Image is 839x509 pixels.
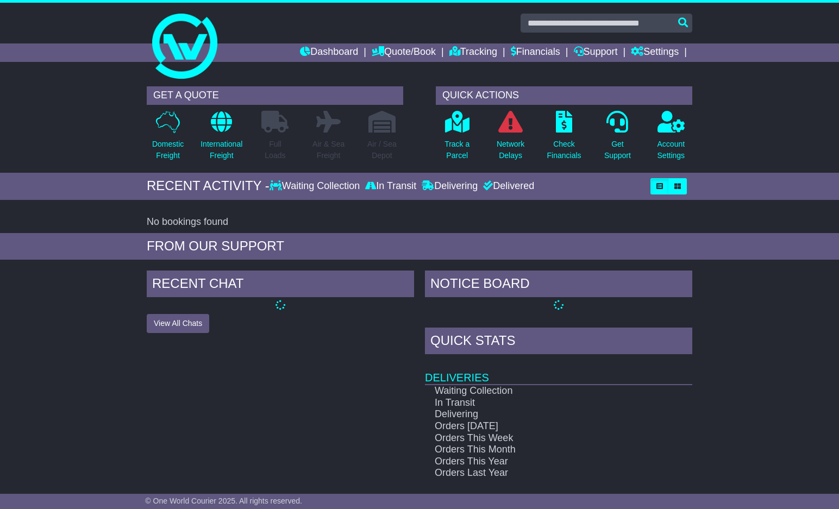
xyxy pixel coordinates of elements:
[261,139,289,161] p: Full Loads
[425,420,654,432] td: Orders [DATE]
[312,139,345,161] p: Air & Sea Freight
[201,139,242,161] p: International Freight
[425,409,654,420] td: Delivering
[497,139,524,161] p: Network Delays
[604,110,631,167] a: GetSupport
[147,238,692,254] div: FROM OUR SUPPORT
[425,271,692,300] div: NOTICE BOARD
[658,139,685,161] p: Account Settings
[444,139,469,161] p: Track a Parcel
[444,110,470,167] a: Track aParcel
[200,110,243,167] a: InternationalFreight
[425,456,654,468] td: Orders This Year
[496,110,525,167] a: NetworkDelays
[147,86,403,105] div: GET A QUOTE
[425,444,654,456] td: Orders This Month
[152,110,184,167] a: DomesticFreight
[145,497,302,505] span: © One World Courier 2025. All rights reserved.
[152,139,184,161] p: Domestic Freight
[425,357,692,385] td: Deliveries
[511,43,560,62] a: Financials
[270,180,362,192] div: Waiting Collection
[547,110,582,167] a: CheckFinancials
[425,467,654,479] td: Orders Last Year
[480,180,534,192] div: Delivered
[147,216,692,228] div: No bookings found
[425,328,692,357] div: Quick Stats
[547,139,581,161] p: Check Financials
[436,86,692,105] div: QUICK ACTIONS
[300,43,358,62] a: Dashboard
[604,139,631,161] p: Get Support
[631,43,679,62] a: Settings
[147,271,414,300] div: RECENT CHAT
[362,180,419,192] div: In Transit
[372,43,436,62] a: Quote/Book
[147,178,270,194] div: RECENT ACTIVITY -
[419,180,480,192] div: Delivering
[425,385,654,397] td: Waiting Collection
[425,432,654,444] td: Orders This Week
[574,43,618,62] a: Support
[425,479,692,507] td: Finances
[147,314,209,333] button: View All Chats
[425,397,654,409] td: In Transit
[367,139,397,161] p: Air / Sea Depot
[657,110,686,167] a: AccountSettings
[449,43,497,62] a: Tracking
